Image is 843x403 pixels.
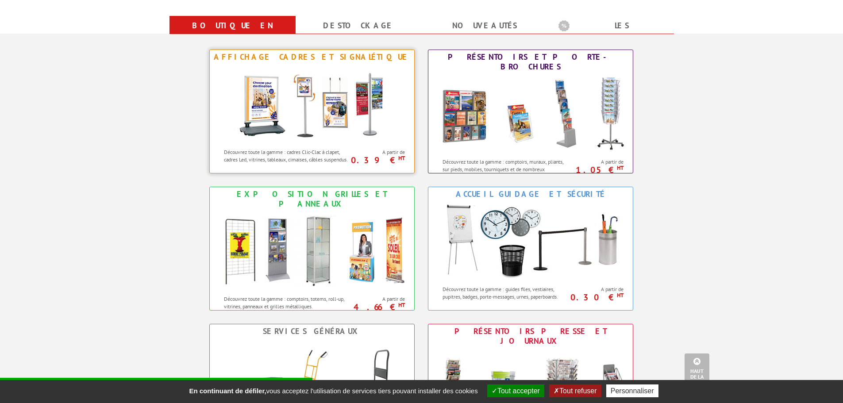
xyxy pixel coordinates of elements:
span: A partir de [353,149,405,156]
img: Présentoirs et Porte-brochures [433,74,628,154]
p: Découvrez toute la gamme : guides files, vestiaires, pupitres, badges, porte-messages, urnes, pap... [443,285,569,300]
a: nouveautés [432,18,537,34]
p: 1.05 € [567,167,624,173]
div: Services Généraux [212,326,412,336]
div: Présentoirs Presse et Journaux [431,326,631,346]
div: Exposition Grilles et Panneaux [212,189,412,209]
sup: HT [617,292,624,299]
sup: HT [398,154,405,162]
button: Tout accepter [487,384,544,397]
sup: HT [617,164,624,172]
a: Haut de la page [685,353,709,390]
img: Exposition Grilles et Panneaux [215,211,409,291]
span: vous acceptez l'utilisation de services tiers pouvant installer des cookies [185,387,482,395]
div: Accueil Guidage et Sécurité [431,189,631,199]
span: A partir de [571,286,624,293]
a: Boutique en ligne [180,18,285,50]
strong: En continuant de défiler, [189,387,266,395]
img: Affichage Cadres et Signalétique [230,64,394,144]
button: Tout refuser [549,384,601,397]
span: A partir de [353,296,405,303]
div: Affichage Cadres et Signalétique [212,52,412,62]
button: Personnaliser (fenêtre modale) [606,384,658,397]
a: Exposition Grilles et Panneaux Exposition Grilles et Panneaux Découvrez toute la gamme : comptoir... [209,187,415,311]
a: Affichage Cadres et Signalétique Affichage Cadres et Signalétique Découvrez toute la gamme : cadr... [209,50,415,173]
p: Découvrez toute la gamme : cadres Clic-Clac à clapet, cadres Led, vitrines, tableaux, cimaises, c... [224,148,350,163]
p: 0.39 € [348,157,405,163]
p: Découvrez toute la gamme : comptoirs, muraux, pliants, sur pieds, mobiles, tourniquets et de nomb... [443,158,569,180]
p: Découvrez toute la gamme : comptoirs, totems, roll-up, vitrines, panneaux et grilles métalliques. [224,295,350,310]
sup: HT [398,301,405,309]
a: Les promotions [558,18,663,50]
p: 4.66 € [348,304,405,310]
a: Présentoirs et Porte-brochures Présentoirs et Porte-brochures Découvrez toute la gamme : comptoir... [428,50,633,173]
div: Présentoirs et Porte-brochures [431,52,631,72]
span: A partir de [571,158,624,165]
a: Destockage [306,18,411,34]
b: Les promotions [558,18,669,35]
p: 0.30 € [567,295,624,300]
a: Accueil Guidage et Sécurité Accueil Guidage et Sécurité Découvrez toute la gamme : guides files, ... [428,187,633,311]
img: Accueil Guidage et Sécurité [433,201,628,281]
